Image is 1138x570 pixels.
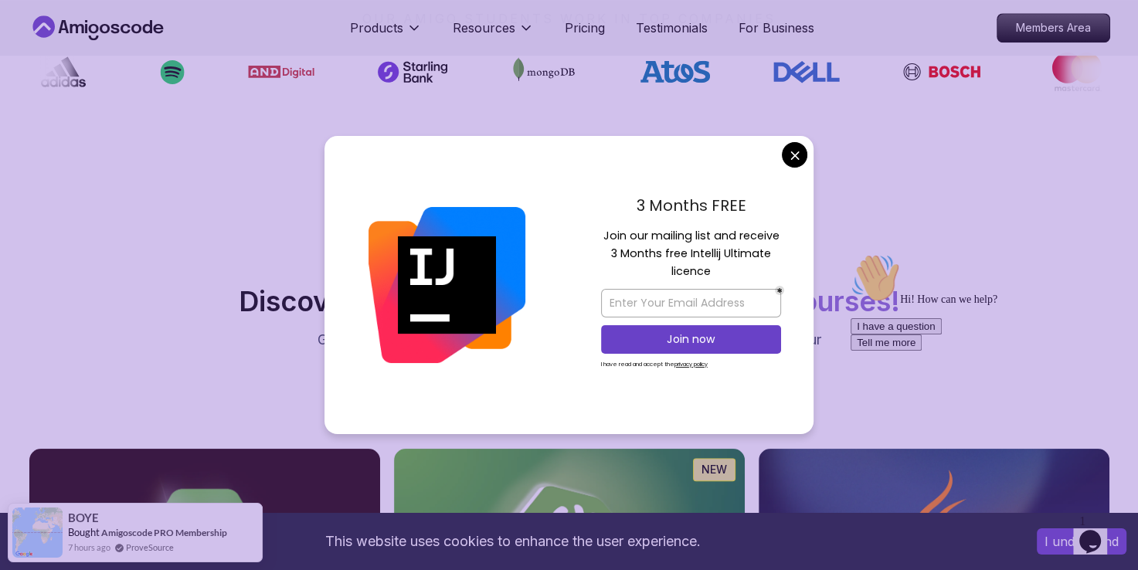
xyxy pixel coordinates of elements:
[12,507,63,558] img: provesource social proof notification image
[350,19,403,37] p: Products
[997,13,1110,42] a: Members Area
[1037,528,1126,555] button: Accept cookies
[68,511,99,524] span: BOYE
[68,526,100,538] span: Bought
[101,527,227,538] a: Amigoscode PRO Membership
[310,329,829,372] p: Get unlimited access to coding , , and . Start your journey or level up your career with Amigosco...
[6,6,284,103] div: 👋Hi! How can we help?I have a questionTell me more
[701,462,727,477] p: NEW
[6,6,56,56] img: :wave:
[6,46,153,58] span: Hi! How can we help?
[739,19,814,37] a: For Business
[350,19,422,49] button: Products
[6,87,77,103] button: Tell me more
[12,524,1014,558] div: This website uses cookies to enhance the user experience.
[453,19,515,37] p: Resources
[453,19,534,49] button: Resources
[844,247,1123,500] iframe: chat widget
[1073,508,1123,555] iframe: chat widget
[126,541,174,554] a: ProveSource
[68,541,110,554] span: 7 hours ago
[6,71,97,87] button: I have a question
[997,14,1109,42] p: Members Area
[239,286,900,317] h2: Discover Amigoscode's Latest
[565,19,605,37] a: Pricing
[636,19,708,37] a: Testimonials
